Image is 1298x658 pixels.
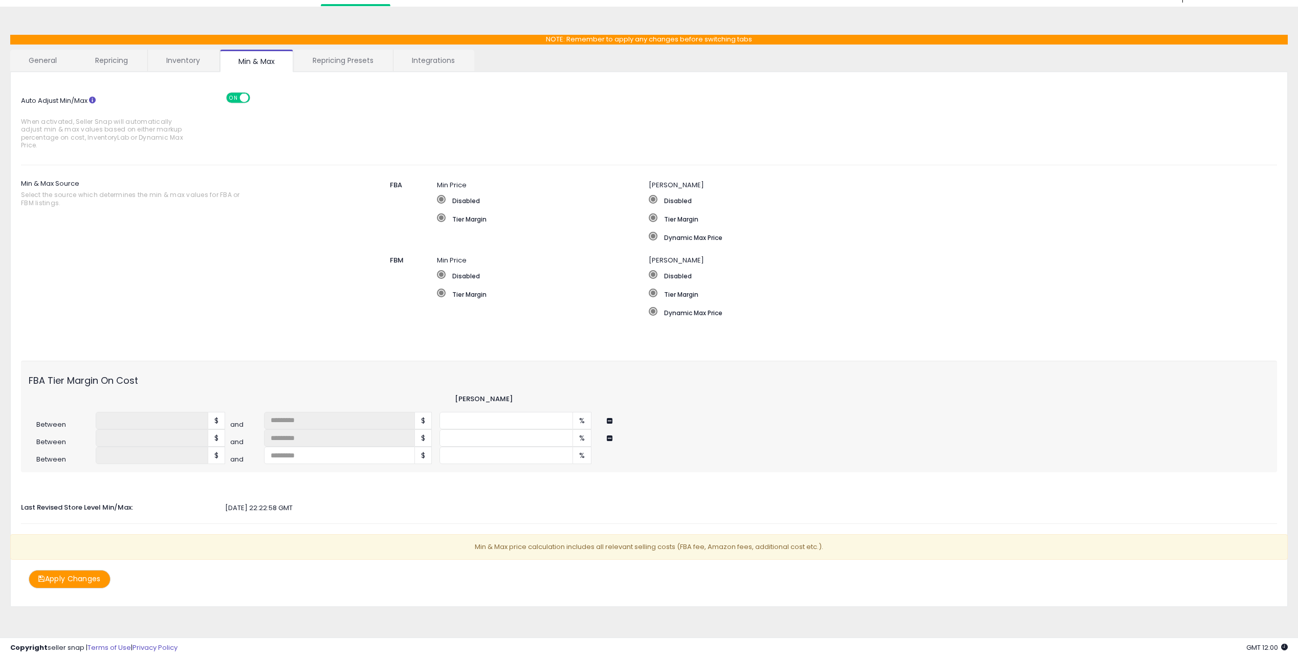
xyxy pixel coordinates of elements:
[390,180,402,190] span: FBA
[393,50,473,71] a: Integrations
[573,447,591,464] span: %
[13,93,225,155] label: Auto Adjust Min/Max
[230,437,264,447] span: and
[649,213,1178,224] label: Tier Margin
[208,429,225,447] span: $
[437,270,649,280] label: Disabled
[415,412,432,429] span: $
[133,643,178,652] a: Privacy Policy
[21,368,230,387] label: FBA Tier Margin On Cost
[437,180,467,190] span: Min Price
[249,93,265,102] span: OFF
[13,499,225,513] label: Last Revised Store Level Min/Max:
[1246,643,1288,652] span: 2025-10-12 12:00 GMT
[415,429,432,447] span: $
[573,429,591,447] span: %
[29,420,96,430] span: Between
[77,50,146,71] a: Repricing
[455,394,513,404] label: [PERSON_NAME]
[415,447,432,464] span: $
[230,455,264,465] span: and
[649,232,1178,242] label: Dynamic Max Price
[21,176,295,212] label: Min & Max Source
[649,289,1072,299] label: Tier Margin
[649,270,1072,280] label: Disabled
[437,289,649,299] label: Tier Margin
[649,255,704,265] span: [PERSON_NAME]
[649,307,1072,317] label: Dynamic Max Price
[29,455,96,465] span: Between
[230,420,264,430] span: and
[10,534,1288,560] p: Min & Max price calculation includes all relevant selling costs (FBA fee, Amazon fees, additional...
[10,643,178,653] div: seller snap | |
[208,447,225,464] span: $
[220,50,293,72] a: Min & Max
[437,213,649,224] label: Tier Margin
[21,118,188,149] span: When activated, Seller Snap will automatically adjust min & max values based on either markup per...
[10,50,76,71] a: General
[87,643,131,652] a: Terms of Use
[29,570,111,588] button: Apply Changes
[437,255,467,265] span: Min Price
[21,191,247,207] span: Select the source which determines the min & max values for FBA or FBM listings.
[10,35,1288,45] p: NOTE: Remember to apply any changes before switching tabs
[148,50,218,71] a: Inventory
[10,643,48,652] strong: Copyright
[390,255,404,265] span: FBM
[208,412,225,429] span: $
[573,412,591,429] span: %
[13,503,1285,513] div: [DATE] 22:22:58 GMT
[649,180,704,190] span: [PERSON_NAME]
[437,195,649,205] label: Disabled
[227,93,240,102] span: ON
[649,195,1178,205] label: Disabled
[294,50,392,71] a: Repricing Presets
[29,437,96,447] span: Between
